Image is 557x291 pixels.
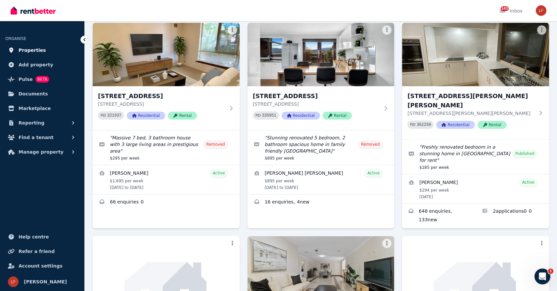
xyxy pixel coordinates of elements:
[19,104,51,112] span: Marketplace
[382,239,392,248] button: More options
[35,76,49,83] span: BETA
[253,91,380,101] h3: [STREET_ADDRESS]
[248,23,395,86] img: 13 Redwood Crescent, Youngtown
[499,8,523,14] div: Inbox
[537,25,546,35] button: More options
[5,259,79,273] a: Account settings
[19,133,54,141] span: Find a tenant
[402,23,549,139] a: 40 Tatlock Way, Stratton[STREET_ADDRESS][PERSON_NAME][PERSON_NAME][STREET_ADDRESS][PERSON_NAME][P...
[5,36,26,41] span: ORGANISE
[98,101,225,107] p: [STREET_ADDRESS]
[248,130,395,165] a: Edit listing: Stunning renovated 5 bedroom, 2 bathroom spacious home in family friendly Youngtown
[5,102,79,115] a: Marketplace
[93,130,240,165] a: Edit listing: Massive 7 bed, 3 bathroom house with 3 large living areas in prestigious area
[402,23,549,86] img: 40 Tatlock Way, Stratton
[548,269,553,274] span: 1
[11,6,56,16] img: RentBetter
[255,114,261,117] small: PID
[19,75,33,83] span: Pulse
[382,25,392,35] button: More options
[501,6,509,11] span: 143
[19,233,49,241] span: Help centre
[168,112,197,120] span: Rental
[282,112,320,120] span: Residential
[19,148,64,156] span: Manage property
[101,114,106,117] small: PID
[478,121,507,129] span: Rental
[407,110,534,117] p: [STREET_ADDRESS][PERSON_NAME][PERSON_NAME]
[19,61,53,69] span: Add property
[407,91,534,110] h3: [STREET_ADDRESS][PERSON_NAME][PERSON_NAME]
[402,174,549,203] a: View details for Grace Scelly
[228,239,237,248] button: More options
[5,145,79,159] button: Manage property
[5,131,79,144] button: Find a tenant
[5,73,79,86] a: PulseBETA
[93,23,240,86] img: 7 Hillcrest Road, Alexander Heights
[5,116,79,129] button: Reporting
[436,121,475,129] span: Residential
[323,112,352,120] span: Rental
[93,23,240,130] a: 7 Hillcrest Road, Alexander Heights[STREET_ADDRESS][STREET_ADDRESS]PID 321937ResidentialRental
[5,230,79,243] a: Help centre
[410,123,415,127] small: PID
[93,195,240,210] a: Enquiries for 7 Hillcrest Road, Alexander Heights
[8,276,19,287] img: Leo Fung
[5,87,79,100] a: Documents
[253,101,380,107] p: [STREET_ADDRESS]
[248,23,395,130] a: 13 Redwood Crescent, Youngtown[STREET_ADDRESS][STREET_ADDRESS]PID 335951ResidentialRental
[262,113,276,118] code: 335951
[534,269,550,284] iframe: Intercom live chat
[93,165,240,194] a: View details for Korann Halvorsen
[402,140,549,174] a: Edit listing: Freshly renovated bedroom in a stunning home in Stratton for rent
[402,204,476,228] a: Enquiries for 40 Tatlock Way, Stratton
[19,90,48,98] span: Documents
[19,262,63,270] span: Account settings
[19,247,55,255] span: Refer a friend
[127,112,165,120] span: Residential
[5,245,79,258] a: Refer a friend
[228,25,237,35] button: More options
[98,91,225,101] h3: [STREET_ADDRESS]
[19,119,44,127] span: Reporting
[537,239,546,248] button: More options
[5,58,79,71] a: Add property
[417,123,431,127] code: 362250
[476,204,549,228] a: Applications for 40 Tatlock Way, Stratton
[248,165,395,194] a: View details for Syed Raza Rizvi
[107,113,121,118] code: 321937
[5,44,79,57] a: Properties
[248,195,395,210] a: Enquiries for 13 Redwood Crescent, Youngtown
[19,46,46,54] span: Properties
[24,278,67,286] span: [PERSON_NAME]
[536,5,546,16] img: Leo Fung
